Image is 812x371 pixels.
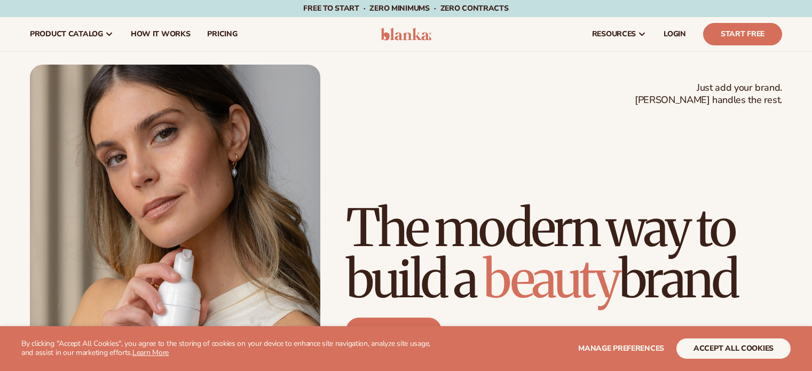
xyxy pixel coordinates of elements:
[207,30,237,38] span: pricing
[122,17,199,51] a: How It Works
[21,17,122,51] a: product catalog
[303,3,508,13] span: Free to start · ZERO minimums · ZERO contracts
[30,30,103,38] span: product catalog
[578,343,664,353] span: Manage preferences
[381,28,431,41] img: logo
[346,202,782,305] h1: The modern way to build a brand
[346,318,442,343] a: Start free
[483,247,619,311] span: beauty
[578,338,664,359] button: Manage preferences
[131,30,191,38] span: How It Works
[21,340,443,358] p: By clicking "Accept All Cookies", you agree to the storing of cookies on your device to enhance s...
[664,30,686,38] span: LOGIN
[655,17,695,51] a: LOGIN
[592,30,636,38] span: resources
[584,17,655,51] a: resources
[199,17,246,51] a: pricing
[635,82,782,107] span: Just add your brand. [PERSON_NAME] handles the rest.
[703,23,782,45] a: Start Free
[132,348,169,358] a: Learn More
[676,338,791,359] button: accept all cookies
